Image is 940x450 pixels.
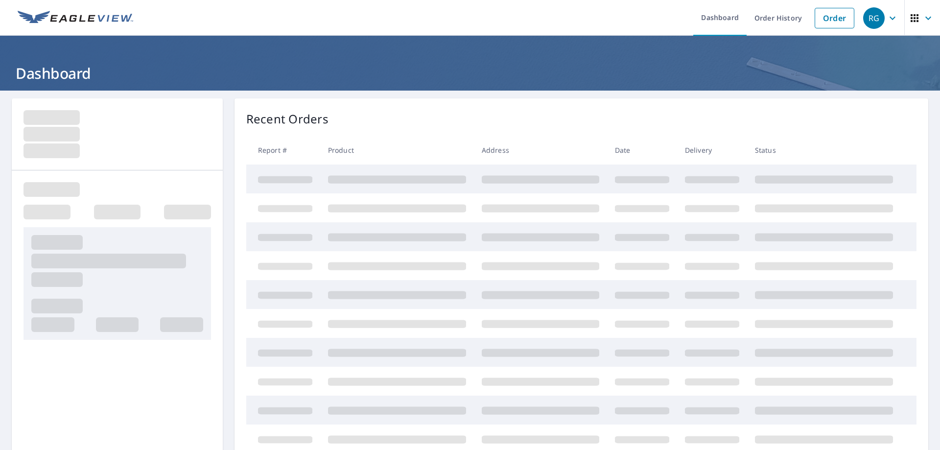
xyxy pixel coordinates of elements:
a: Order [815,8,854,28]
th: Status [747,136,901,165]
th: Date [607,136,677,165]
div: RG [863,7,885,29]
th: Address [474,136,607,165]
th: Report # [246,136,320,165]
p: Recent Orders [246,110,329,128]
h1: Dashboard [12,63,928,83]
th: Product [320,136,474,165]
img: EV Logo [18,11,133,25]
th: Delivery [677,136,747,165]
